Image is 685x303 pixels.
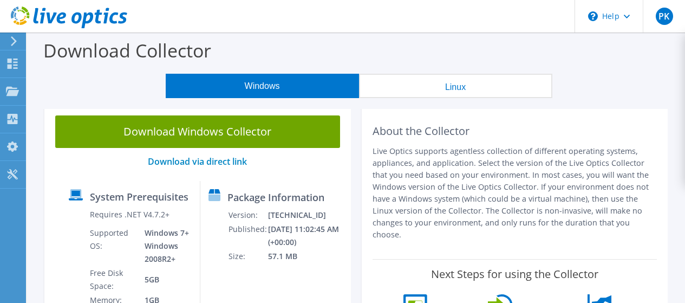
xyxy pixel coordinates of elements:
td: 57.1 MB [268,249,346,263]
span: PK [656,8,673,25]
td: [DATE] 11:02:45 AM (+00:00) [268,222,346,249]
p: Live Optics supports agentless collection of different operating systems, appliances, and applica... [373,145,657,241]
button: Windows [166,74,359,98]
label: Next Steps for using the Collector [431,268,598,281]
td: Windows 7+ Windows 2008R2+ [136,226,191,266]
td: [TECHNICAL_ID] [268,208,346,222]
td: 5GB [136,266,191,293]
button: Linux [359,74,552,98]
td: Free Disk Space: [89,266,137,293]
svg: \n [588,11,598,21]
a: Download via direct link [148,156,247,167]
td: Published: [228,222,268,249]
h2: About the Collector [373,125,657,138]
label: System Prerequisites [90,191,188,202]
td: Version: [228,208,268,222]
td: Supported OS: [89,226,137,266]
label: Requires .NET V4.7.2+ [90,209,169,220]
label: Package Information [227,192,324,203]
a: Download Windows Collector [55,115,340,148]
td: Size: [228,249,268,263]
label: Download Collector [43,38,211,63]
